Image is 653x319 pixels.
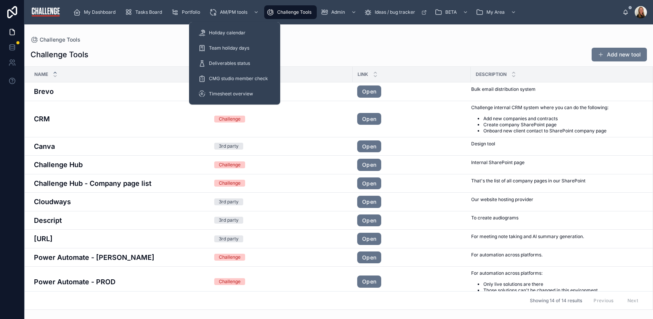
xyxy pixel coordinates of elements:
a: Challenge [214,254,348,261]
a: Open [357,177,466,190]
a: Ideas / bug tracker [362,5,431,19]
a: Open [357,177,381,190]
li: Those solutions can't be changed in this environment [483,287,598,293]
p: That's the list of all company pages in our SharePoint [471,177,586,184]
p: For meeting note taking and AI summary generation. [471,233,584,240]
a: Open [357,275,381,288]
a: Cloudways [34,197,205,207]
a: CMG studio member check [194,72,276,85]
a: Open [357,85,381,98]
div: Challenge [219,116,241,122]
a: Team holiday days [194,41,276,55]
span: Portfolio [182,9,200,15]
span: Holiday calendar [209,30,245,36]
a: Deliverables status [194,56,276,70]
a: Open [357,251,381,264]
p: Our website hosting provider [471,196,533,203]
a: Challenge Hub - Company page list [34,178,205,188]
div: Challenge [219,278,241,285]
a: Open [357,140,466,153]
div: 3rd party [219,198,239,205]
span: Challenge Tools [277,9,311,15]
a: 3rd party [214,143,348,150]
span: My Dashboard [84,9,116,15]
span: Deliverables status [209,60,250,66]
span: Ideas / bug tracker [375,9,415,15]
a: My Area [473,5,520,19]
a: 3rd party [214,217,348,224]
p: For automation across platforms: [471,270,598,277]
a: Timesheet overview [194,87,276,101]
a: Open [357,113,466,125]
a: Portfolio [169,5,205,19]
div: 3rd party [219,143,239,150]
a: BETA [432,5,472,19]
span: Link [358,71,368,77]
li: Create company SharePoint page [483,122,608,128]
div: 3rd party [219,235,239,242]
a: 3rd party [214,88,348,95]
a: Challenge Tools [264,5,317,19]
p: Challenge internal CRM system where you can do the following: [471,104,608,111]
a: Challenge Hub [34,159,205,170]
a: Challenge [214,180,348,187]
button: Add new tool [592,48,647,61]
a: Open [357,196,466,208]
a: Challenge [214,278,348,285]
li: Only live solutions are there [483,281,598,287]
div: Challenge [219,161,241,168]
p: For automation across platforms. [471,251,542,258]
a: Canva [34,141,205,151]
span: BETA [445,9,457,15]
img: App logo [30,6,61,18]
span: Tasks Board [135,9,162,15]
a: Open [357,85,466,98]
span: Admin [331,9,345,15]
a: Power Automate - [PERSON_NAME] [34,252,205,263]
span: My Area [486,9,505,15]
a: Power Automate - PROD [34,277,205,287]
li: Onboard new client contact to SharePoint company page [483,128,608,134]
p: Bulk email distribution system [471,86,536,93]
a: CRM [34,114,205,124]
h4: Descript [34,215,205,226]
span: Team holiday days [209,45,249,51]
a: Open [357,233,381,245]
li: Add new companies and contracts [483,116,608,122]
h1: Challenge Tools [30,49,88,60]
a: Open [357,233,466,245]
a: Open [357,159,381,171]
a: Open [357,196,381,208]
span: AM/PM tools [220,9,247,15]
a: Challenge [214,161,348,168]
a: Open [357,214,381,227]
a: Open [357,113,381,125]
a: Admin [318,5,360,19]
a: [URL] [34,234,205,244]
a: Holiday calendar [194,26,276,40]
span: Challenge Tools [40,36,80,43]
a: AM/PM tools [207,5,263,19]
p: Internal SharePoint page [471,159,525,166]
a: Challenge Tools [30,36,80,43]
a: Brevo [34,86,205,97]
a: Open [357,140,381,153]
span: CMG studio member check [209,76,268,82]
span: Description [476,71,507,77]
a: Open [357,214,466,227]
div: 3rd party [219,217,239,224]
div: Challenge [219,180,241,187]
a: Challenge [214,116,348,122]
a: Open [357,159,466,171]
a: Tasks Board [122,5,167,19]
